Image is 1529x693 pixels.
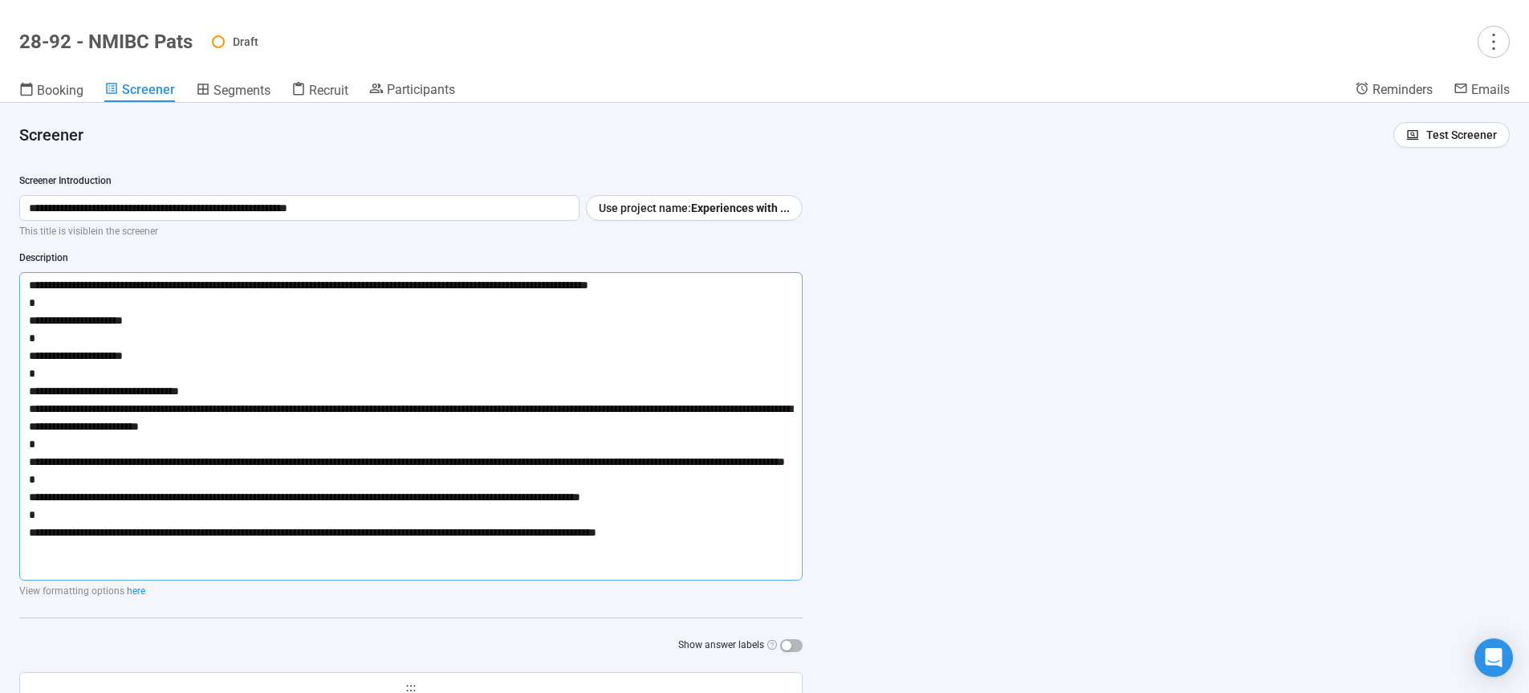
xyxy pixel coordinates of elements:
[1478,26,1510,58] button: more
[19,124,1381,146] h4: Screener
[104,81,175,102] a: Screener
[309,83,348,98] span: Recruit
[369,81,455,100] a: Participants
[196,81,270,102] a: Segments
[19,173,803,189] div: Screener Introduction
[122,82,175,97] span: Screener
[767,640,777,650] span: question-circle
[37,83,83,98] span: Booking
[1471,82,1510,97] span: Emails
[678,638,803,653] label: Show answer labels
[387,82,455,97] span: Participants
[127,585,145,597] a: here
[1355,81,1433,100] a: Reminders
[1372,82,1433,97] span: Reminders
[19,31,193,53] h1: 28-92 - NMIBC Pats
[599,199,691,217] span: Use project name:
[1426,126,1497,144] span: Test Screener
[780,639,803,652] button: Show answer labels
[19,251,803,266] div: Description
[291,81,348,102] a: Recruit
[19,81,83,102] a: Booking
[586,195,803,221] button: Use project name:Experiences with ...
[1482,31,1504,52] span: more
[19,584,803,599] p: View formatting options
[19,224,803,239] p: This title is visible in the screener
[1393,122,1510,148] button: Test Screener
[1454,81,1510,100] a: Emails
[213,83,270,98] span: Segments
[691,202,790,214] b: Experiences with ...
[1474,638,1513,677] div: Open Intercom Messenger
[233,35,258,48] span: Draft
